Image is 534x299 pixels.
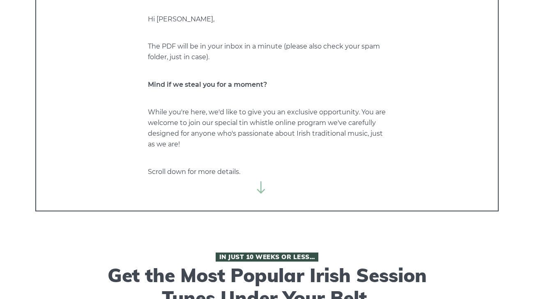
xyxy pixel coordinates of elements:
[148,14,386,25] p: Hi [PERSON_NAME],
[148,81,267,88] strong: Mind if we steal you for a moment?
[148,41,386,63] p: The PDF will be in your inbox in a minute (please also check your spam folder, just in case).
[148,107,386,150] p: While you're here, we'd like to give you an exclusive opportunity. You are welcome to join our sp...
[148,167,386,177] p: Scroll down for more details.
[216,253,318,262] span: In Just 10 Weeks or Less…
